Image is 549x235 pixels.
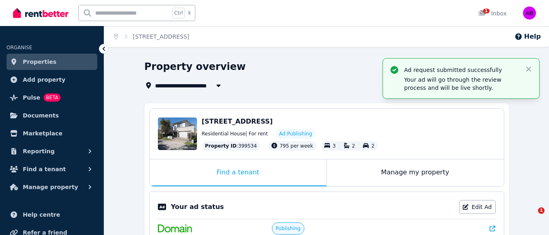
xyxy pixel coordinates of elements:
p: Ad request submitted successfully [404,66,518,74]
span: Documents [23,111,59,120]
span: Residential House | For rent [202,131,268,137]
p: Your ad will go through the review process and will be live shortly. [404,76,518,92]
img: Domain.com.au [158,224,192,233]
a: Properties [7,54,97,70]
iframe: Intercom live chat [521,207,541,227]
span: Help centre [23,210,60,220]
div: Find a tenant [150,159,326,186]
nav: Breadcrumb [104,26,199,47]
span: 795 per week [280,143,313,149]
span: Property ID [205,143,237,149]
span: Marketplace [23,128,62,138]
span: Pulse [23,93,40,102]
p: Your ad status [171,202,224,212]
a: [STREET_ADDRESS] [133,33,190,40]
span: Publishing [276,225,300,232]
button: Reporting [7,143,97,159]
span: Ctrl [172,8,185,18]
span: Find a tenant [23,164,66,174]
button: Manage property [7,179,97,195]
span: 2 [371,143,374,149]
h1: Property overview [144,60,246,73]
a: Help centre [7,207,97,223]
button: Help [514,32,541,41]
span: Properties [23,57,57,67]
a: Add property [7,72,97,88]
span: 1 [483,9,490,13]
span: 3 [332,143,336,149]
span: [STREET_ADDRESS] [202,117,273,125]
span: Ad: Publishing [279,131,312,137]
a: PulseBETA [7,89,97,106]
a: Documents [7,107,97,124]
a: Edit Ad [459,200,496,214]
span: k [188,10,191,16]
div: Manage my property [327,159,504,186]
button: Find a tenant [7,161,97,177]
div: : 399534 [202,141,260,151]
div: Inbox [478,9,507,17]
span: ORGANISE [7,45,32,50]
span: Manage property [23,182,78,192]
a: Marketplace [7,125,97,141]
img: Andrey Bychkov [523,7,536,20]
span: 1 [538,207,545,214]
img: RentBetter [13,7,68,19]
span: 2 [352,143,355,149]
span: Add property [23,75,66,85]
span: Reporting [23,146,55,156]
span: BETA [44,94,61,102]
